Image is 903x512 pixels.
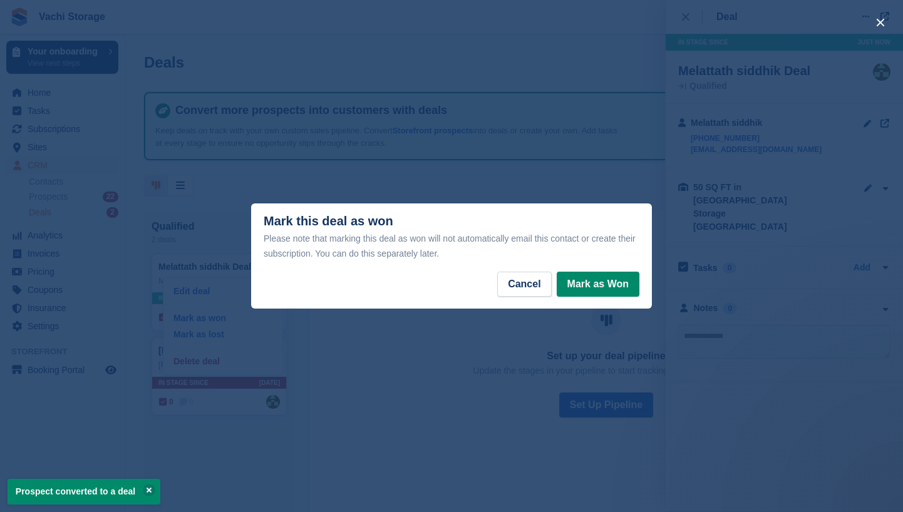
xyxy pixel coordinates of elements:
p: Prospect converted to a deal [8,479,160,504]
div: Please note that marking this deal as won will not automatically email this contact or create the... [264,231,639,261]
button: close [870,13,890,33]
div: Mark this deal as won [264,214,639,261]
button: Cancel [497,272,551,297]
button: Mark as Won [557,272,639,297]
